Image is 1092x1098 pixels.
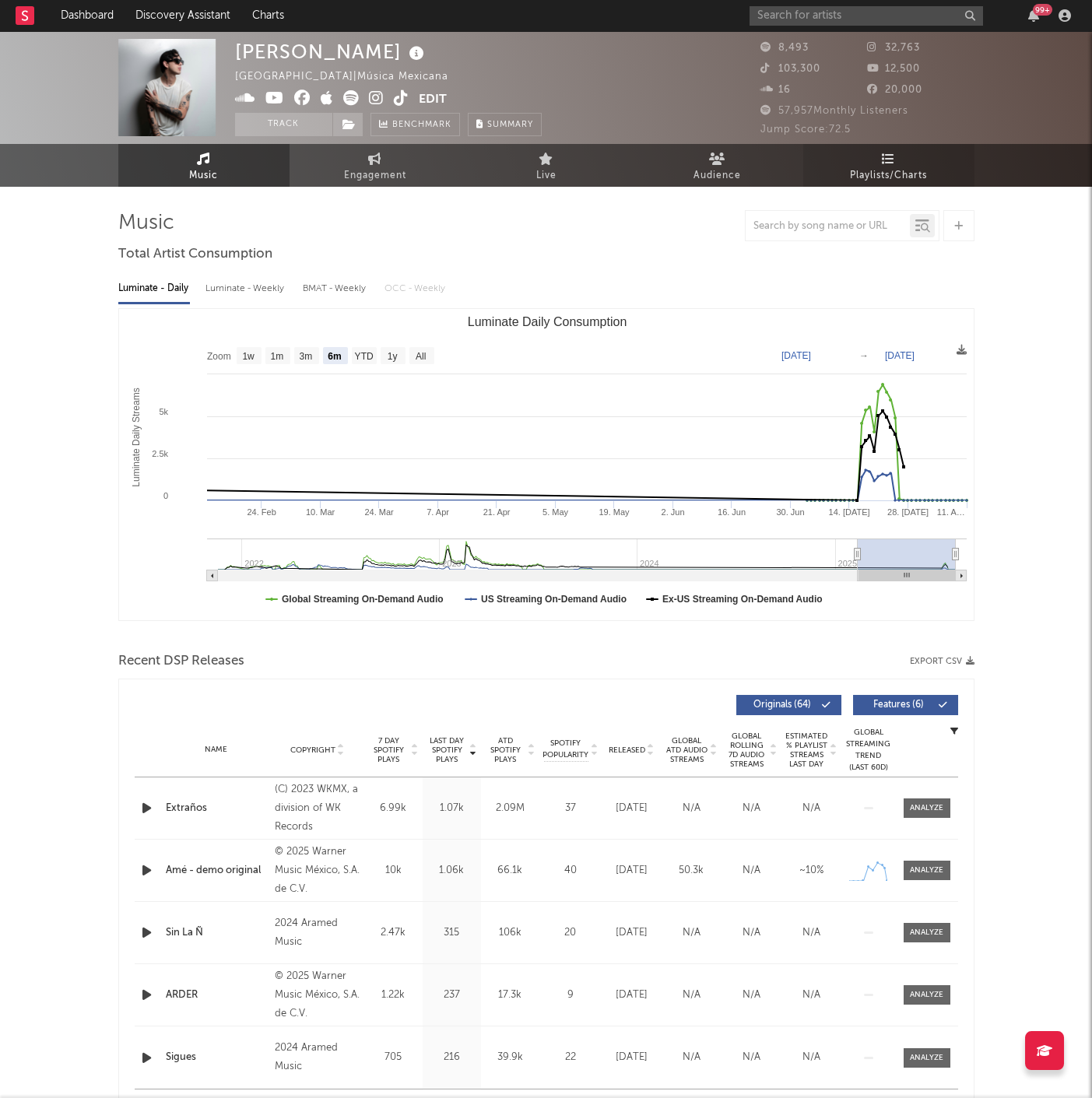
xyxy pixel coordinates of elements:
[936,507,964,517] text: 11. A…
[845,727,892,774] div: Global Streaming Trend (Last 60D)
[725,801,778,816] div: N/A
[483,507,510,517] text: 21. Apr
[606,1050,658,1065] div: [DATE]
[485,1050,535,1065] div: 39.9k
[785,863,837,879] div: ~ 10 %
[885,350,915,361] text: [DATE]
[354,351,373,362] text: YTD
[299,351,312,362] text: 3m
[364,507,394,517] text: 24. Mar
[760,85,791,95] span: 16
[481,594,627,605] text: US Streaming On-Demand Audio
[427,1050,477,1065] div: 216
[303,275,369,302] div: BMAT - Weekly
[606,987,658,1003] div: [DATE]
[159,407,168,416] text: 5k
[485,801,535,816] div: 2.09M
[867,85,922,95] span: 20,000
[370,113,460,136] a: Benchmark
[166,744,268,756] div: Name
[543,801,598,816] div: 37
[736,695,841,715] button: Originals(64)
[419,90,447,110] button: Edit
[282,594,444,605] text: Global Streaming On-Demand Audio
[725,987,778,1003] div: N/A
[725,1050,778,1065] div: N/A
[717,507,745,517] text: 16. Jun
[461,144,632,187] a: Live
[368,987,419,1003] div: 1.22k
[760,125,851,135] span: Jump Score: 72.5
[725,925,778,941] div: N/A
[485,736,526,764] span: ATD Spotify Plays
[235,113,332,136] button: Track
[467,315,627,328] text: Luminate Daily Consumption
[131,388,142,486] text: Luminate Daily Streams
[247,507,276,517] text: 24. Feb
[632,144,803,187] a: Audience
[746,700,818,710] span: Originals ( 64 )
[1028,9,1039,22] button: 99+
[235,39,428,65] div: [PERSON_NAME]
[290,144,461,187] a: Engagement
[119,309,974,620] svg: Luminate Daily Consumption
[328,351,341,362] text: 6m
[543,1050,598,1065] div: 22
[725,863,778,879] div: N/A
[606,925,658,941] div: [DATE]
[867,64,920,74] span: 12,500
[468,113,542,136] button: Summary
[665,736,708,764] span: Global ATD Audio Streams
[392,116,451,135] span: Benchmark
[275,914,360,952] div: 2024 Aramed Music
[543,925,598,941] div: 20
[275,1039,360,1076] div: 2024 Aramed Music
[665,801,718,816] div: N/A
[853,695,958,715] button: Features(6)
[485,987,535,1003] div: 17.3k
[606,863,658,879] div: [DATE]
[785,1050,837,1065] div: N/A
[785,731,828,769] span: Estimated % Playlist Streams Last Day
[368,801,419,816] div: 6.99k
[599,507,630,517] text: 19. May
[781,350,811,361] text: [DATE]
[152,449,168,458] text: 2.5k
[166,987,268,1003] a: ARDER
[427,925,477,941] div: 315
[270,351,283,362] text: 1m
[368,925,419,941] div: 2.47k
[606,801,658,816] div: [DATE]
[205,275,287,302] div: Luminate - Weekly
[785,801,837,816] div: N/A
[487,121,533,129] span: Summary
[485,925,535,941] div: 106k
[1033,4,1052,16] div: 99 +
[368,863,419,879] div: 10k
[693,167,741,185] span: Audience
[235,68,466,86] div: [GEOGRAPHIC_DATA] | Música Mexicana
[305,507,335,517] text: 10. Mar
[750,6,983,26] input: Search for artists
[189,167,218,185] span: Music
[290,745,335,755] span: Copyright
[850,167,927,185] span: Playlists/Charts
[665,925,718,941] div: N/A
[609,745,645,755] span: Released
[485,863,535,879] div: 66.1k
[543,987,598,1003] div: 9
[368,736,409,764] span: 7 Day Spotify Plays
[662,594,823,605] text: Ex-US Streaming On-Demand Audio
[275,843,360,899] div: © 2025 Warner Music México, S.A. de C.V.
[166,925,268,941] a: Sin La Ñ
[746,220,910,233] input: Search by song name or URL
[863,700,935,710] span: Features ( 6 )
[166,1050,268,1065] a: Sigues
[665,1050,718,1065] div: N/A
[760,43,809,53] span: 8,493
[166,801,268,816] a: Extraños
